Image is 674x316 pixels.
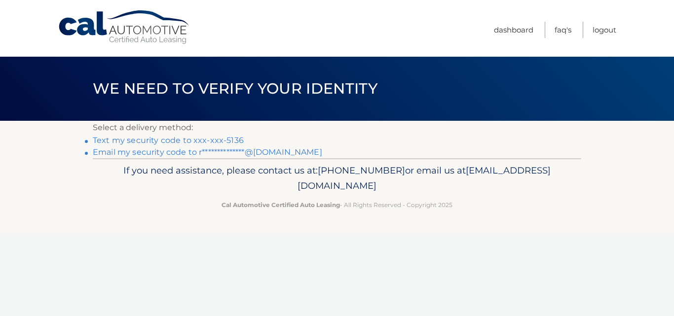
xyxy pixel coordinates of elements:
a: Logout [593,22,616,38]
p: Select a delivery method: [93,121,581,135]
p: - All Rights Reserved - Copyright 2025 [99,200,575,210]
a: Text my security code to xxx-xxx-5136 [93,136,244,145]
a: FAQ's [555,22,571,38]
span: We need to verify your identity [93,79,377,98]
span: [PHONE_NUMBER] [318,165,405,176]
a: Dashboard [494,22,533,38]
a: Cal Automotive [58,10,191,45]
strong: Cal Automotive Certified Auto Leasing [222,201,340,209]
p: If you need assistance, please contact us at: or email us at [99,163,575,194]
